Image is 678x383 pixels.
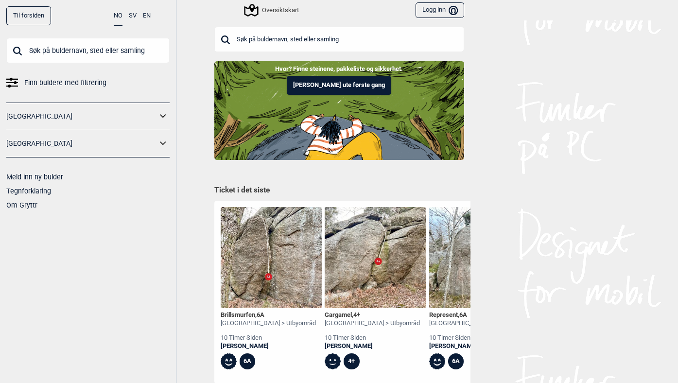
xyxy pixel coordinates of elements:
button: Logg inn [416,2,464,18]
button: EN [143,6,151,25]
div: [GEOGRAPHIC_DATA] > Utbyområd [221,319,316,328]
a: [GEOGRAPHIC_DATA] [6,137,157,151]
div: 10 timer siden [429,334,524,342]
a: [PERSON_NAME] [325,342,420,350]
img: Gargamel 230414 [325,207,426,308]
a: [PERSON_NAME] [429,342,524,350]
div: Oversiktskart [245,4,299,16]
span: 6A [459,311,467,318]
input: Søk på buldernavn, sted eller samling [214,27,464,52]
button: SV [129,6,137,25]
p: Hvor? Finne steinene, pakkeliste og sikkerhet. [7,64,671,74]
div: 4+ [344,353,360,369]
div: Represent , [429,311,524,319]
div: 6A [448,353,464,369]
a: [PERSON_NAME] [221,342,316,350]
a: [GEOGRAPHIC_DATA] [6,109,157,123]
span: 6A [257,311,264,318]
div: 6A [240,353,256,369]
div: 10 timer siden [221,334,316,342]
a: Finn buldere med filtrering [6,76,170,90]
a: Tegnforklaring [6,187,51,195]
a: Til forsiden [6,6,51,25]
button: [PERSON_NAME] ute første gang [287,76,391,95]
div: 10 timer siden [325,334,420,342]
a: Meld inn ny bulder [6,173,63,181]
span: 4+ [353,311,360,318]
div: Gargamel , [325,311,420,319]
img: Indoor to outdoor [214,61,464,159]
span: Finn buldere med filtrering [24,76,106,90]
div: [GEOGRAPHIC_DATA] > Utbyområd [325,319,420,328]
img: Represent 230414 [429,207,530,308]
a: Om Gryttr [6,201,37,209]
div: [GEOGRAPHIC_DATA] > Utbyområd [429,319,524,328]
h1: Ticket i det siste [214,185,464,196]
img: Brillsmurfen 230414 [221,207,322,308]
input: Søk på buldernavn, sted eller samling [6,38,170,63]
div: Brillsmurfen , [221,311,316,319]
button: NO [114,6,122,26]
